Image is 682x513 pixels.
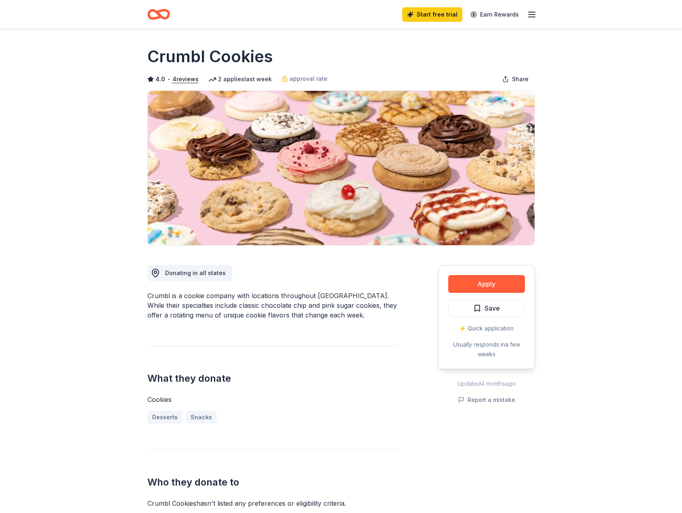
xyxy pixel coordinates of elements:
[466,7,524,22] a: Earn Rewards
[512,74,529,84] span: Share
[155,74,165,84] span: 4.0
[172,74,199,84] button: 4reviews
[290,74,327,84] span: approval rate
[165,269,226,276] span: Donating in all states
[448,275,525,293] button: Apply
[402,7,462,22] a: Start free trial
[448,340,525,359] div: Usually responds in a few weeks
[147,498,399,508] div: Crumbl Cookies hasn ' t listed any preferences or eligibility criteria.
[438,379,535,389] div: Updated 4 months ago
[148,91,535,245] img: Image for Crumbl Cookies
[147,5,170,24] a: Home
[448,324,525,333] div: ⚡️ Quick application
[147,476,399,489] h2: Who they donate to
[147,45,273,68] h1: Crumbl Cookies
[208,74,272,84] div: 2 applies last week
[147,395,399,404] div: Cookies
[448,299,525,317] button: Save
[496,71,535,87] button: Share
[147,291,399,320] div: Crumbl is a cookie company with locations throughout [GEOGRAPHIC_DATA]. While their specialties i...
[281,74,327,84] a: approval rate
[485,303,500,313] span: Save
[147,372,399,385] h2: What they donate
[167,76,170,82] span: •
[458,395,515,405] button: Report a mistake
